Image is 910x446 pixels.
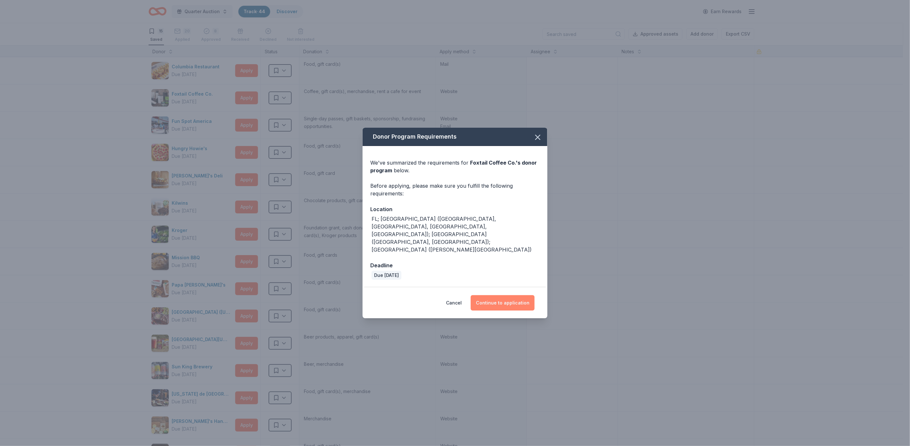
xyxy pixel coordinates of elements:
[370,261,540,270] div: Deadline
[372,271,401,280] div: Due [DATE]
[363,128,547,146] div: Donor Program Requirements
[370,205,540,213] div: Location
[370,159,540,174] div: We've summarized the requirements for below.
[370,182,540,197] div: Before applying, please make sure you fulfill the following requirements:
[372,215,540,253] div: FL; [GEOGRAPHIC_DATA] ([GEOGRAPHIC_DATA], [GEOGRAPHIC_DATA], [GEOGRAPHIC_DATA], [GEOGRAPHIC_DATA]...
[446,295,462,311] button: Cancel
[471,295,535,311] button: Continue to application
